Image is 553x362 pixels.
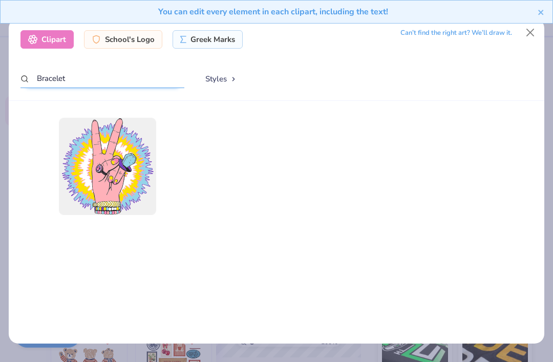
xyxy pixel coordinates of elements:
[8,6,538,18] div: You can edit every element in each clipart, including the text!
[20,69,184,88] input: Search by name
[195,69,248,89] button: Styles
[20,30,74,49] div: Clipart
[173,30,243,49] div: Greek Marks
[538,6,545,18] button: close
[84,30,162,49] div: School's Logo
[400,24,512,42] div: Can’t find the right art? We’ll draw it.
[521,23,540,42] button: Close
